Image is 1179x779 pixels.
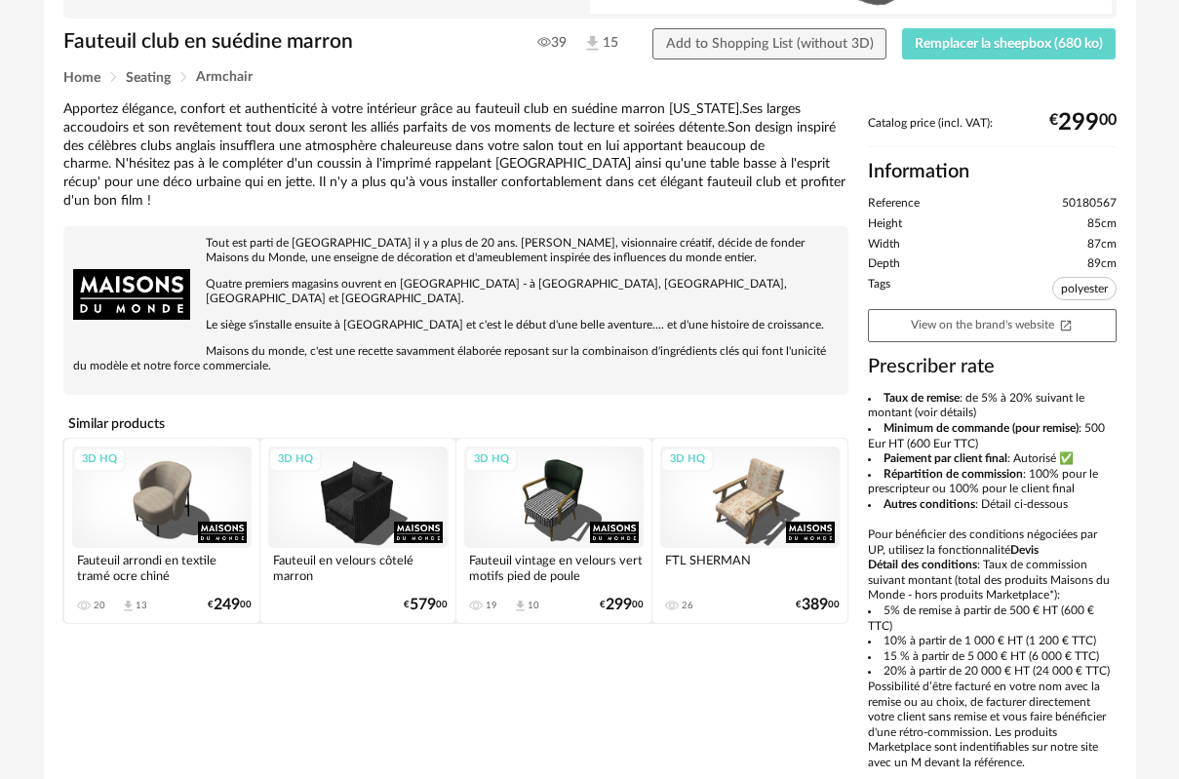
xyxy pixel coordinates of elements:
[121,599,136,613] span: Download icon
[1010,544,1039,556] b: Devis
[582,33,603,54] img: Téléchargements
[465,448,518,472] div: 3D HQ
[63,28,491,55] h1: Fauteuil club en suédine marron
[796,599,840,611] div: € 00
[269,448,322,472] div: 3D HQ
[464,548,644,587] div: Fauteuil vintage en velours vert motifs pied de poule
[802,599,828,611] span: 389
[600,599,644,611] div: € 00
[868,277,890,304] span: Tags
[682,600,693,611] div: 26
[136,600,147,611] div: 13
[660,548,840,587] div: FTL SHERMAN
[64,439,259,623] a: 3D HQ Fauteuil arrondi en textile tramé ocre chiné 20 Download icon 13 €24900
[63,100,848,211] div: Apportez élégance, confort et authenticité à votre intérieur grâce au fauteuil club en suédine ma...
[73,236,839,265] p: Tout est parti de [GEOGRAPHIC_DATA] il y a plus de 20 ans. [PERSON_NAME], visionnaire créatif, dé...
[868,116,1117,148] div: Catalog price (incl. VAT):
[208,599,252,611] div: € 00
[63,70,1117,85] div: Breadcrumb
[868,497,1117,513] li: : Détail ci-dessous
[1049,116,1117,130] div: € 00
[404,599,448,611] div: € 00
[868,604,1117,634] li: 5% de remise à partir de 500 € HT (600 € TTC)
[73,448,126,472] div: 3D HQ
[868,309,1117,342] a: View on the brand's websiteOpen In New icon
[868,391,1117,421] li: : de 5% à 20% suivant le montant (voir détails)
[582,33,618,54] span: 15
[126,71,171,85] span: Seating
[868,196,920,212] span: Reference
[528,600,539,611] div: 10
[666,37,874,51] span: Add to Shopping List (without 3D)
[1087,237,1117,253] span: 87cm
[652,439,847,623] a: 3D HQ FTL SHERMAN 26 €38900
[868,421,1117,451] li: : 500 Eur HT (600 Eur TTC)
[915,37,1103,51] span: Remplacer la sheepbox (680 ko)
[537,34,567,52] span: 39
[268,548,448,587] div: Fauteuil en velours côtelé marron
[1058,116,1099,130] span: 299
[73,344,839,373] p: Maisons du monde, c'est une recette savamment élaborée reposant sur la combinaison d'ingrédients ...
[868,664,1117,770] li: 20% à partir de 20 000 € HT (24 000 € TTC) Possibilité d’être facturé en votre nom avec la remise...
[652,28,886,59] button: Add to Shopping List (without 3D)
[456,439,651,623] a: 3D HQ Fauteuil vintage en velours vert motifs pied de poule 19 Download icon 10 €29900
[1052,277,1117,300] span: polyester
[868,451,1117,467] li: : Autorisé ✅
[606,599,632,611] span: 299
[868,354,1117,379] h3: Prescriber rate
[1062,196,1117,212] span: 50180567
[1059,318,1073,331] span: Open In New icon
[1087,216,1117,232] span: 85cm
[63,71,100,85] span: Home
[868,634,1117,649] li: 10% à partir de 1 000 € HT (1 200 € TTC)
[196,70,253,84] span: Armchair
[884,468,1023,480] b: Répartition de commission
[1087,256,1117,272] span: 89cm
[868,159,1117,184] h2: Information
[868,216,902,232] span: Height
[73,277,839,306] p: Quatre premiers magasins ouvrent en [GEOGRAPHIC_DATA] - à [GEOGRAPHIC_DATA], [GEOGRAPHIC_DATA], [...
[902,28,1117,59] button: Remplacer la sheepbox (680 ko)
[868,391,1117,771] div: Pour bénéficier des conditions négociées par UP, utilisez la fonctionnalité : Taux de commission ...
[73,318,839,332] p: Le siège s'installe ensuite à [GEOGRAPHIC_DATA] et c'est le début d'une belle aventure.... et d'u...
[73,236,190,353] img: brand logo
[868,649,1117,665] li: 15 % à partir de 5 000 € HT (6 000 € TTC)
[260,439,455,623] a: 3D HQ Fauteuil en velours côtelé marron €57900
[868,559,977,570] b: Détail des conditions
[868,467,1117,497] li: : 100% pour le prescripteur ou 100% pour le client final
[868,237,900,253] span: Width
[884,498,975,510] b: Autres conditions
[513,599,528,613] span: Download icon
[72,548,252,587] div: Fauteuil arrondi en textile tramé ocre chiné
[884,392,960,404] b: Taux de remise
[486,600,497,611] div: 19
[410,599,436,611] span: 579
[94,600,105,611] div: 20
[63,410,848,438] h4: Similar products
[884,422,1079,434] b: Minimum de commande (pour remise)
[661,448,714,472] div: 3D HQ
[868,256,900,272] span: Depth
[214,599,240,611] span: 249
[884,452,1007,464] b: Paiement par client final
